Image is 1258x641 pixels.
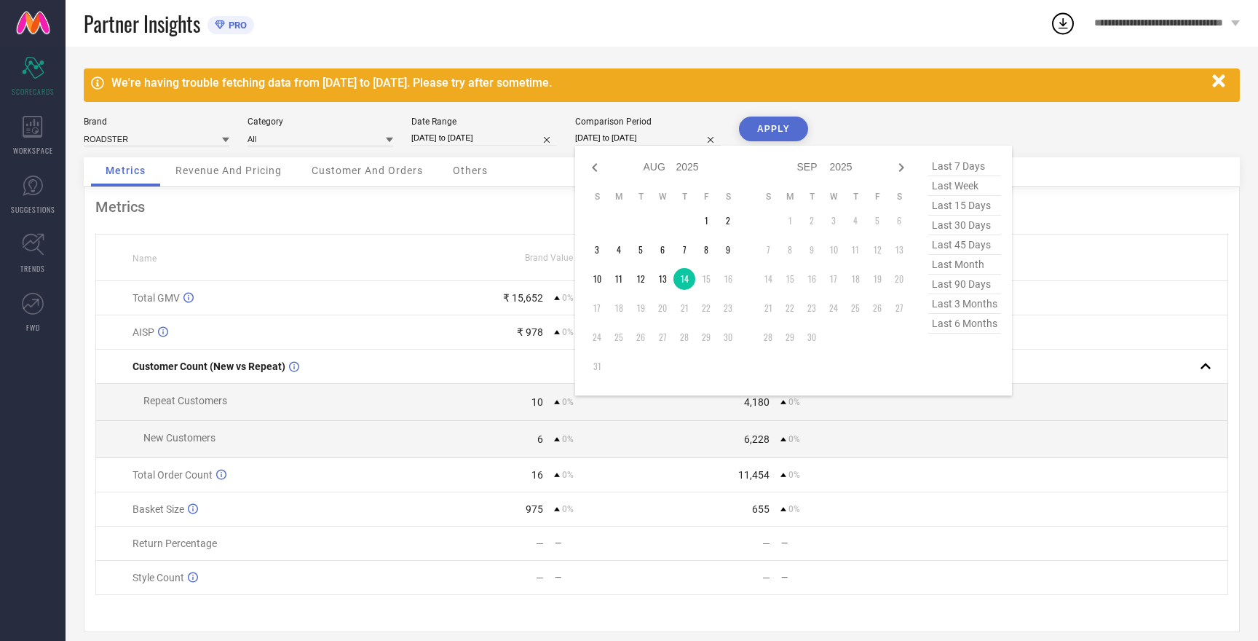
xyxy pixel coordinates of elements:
[928,157,1001,176] span: last 7 days
[608,326,630,348] td: Mon Aug 25 2025
[586,159,604,176] div: Previous month
[866,268,888,290] td: Fri Sep 19 2025
[928,176,1001,196] span: last week
[844,191,866,202] th: Thursday
[866,210,888,232] td: Fri Sep 05 2025
[757,297,779,319] td: Sun Sep 21 2025
[608,297,630,319] td: Mon Aug 18 2025
[673,239,695,261] td: Thu Aug 07 2025
[788,434,800,444] span: 0%
[788,504,800,514] span: 0%
[752,503,770,515] div: 655
[762,538,770,549] div: —
[779,239,801,261] td: Mon Sep 08 2025
[11,204,55,215] span: SUGGESTIONS
[12,86,55,97] span: SCORECARDS
[695,297,717,319] td: Fri Aug 22 2025
[888,210,910,232] td: Sat Sep 06 2025
[823,191,844,202] th: Wednesday
[453,165,488,176] span: Others
[652,268,673,290] td: Wed Aug 13 2025
[695,239,717,261] td: Fri Aug 08 2025
[844,268,866,290] td: Thu Sep 18 2025
[132,326,154,338] span: AISP
[717,191,739,202] th: Saturday
[844,210,866,232] td: Thu Sep 04 2025
[788,397,800,407] span: 0%
[717,210,739,232] td: Sat Aug 02 2025
[779,326,801,348] td: Mon Sep 29 2025
[630,239,652,261] td: Tue Aug 05 2025
[562,397,574,407] span: 0%
[673,297,695,319] td: Thu Aug 21 2025
[586,355,608,377] td: Sun Aug 31 2025
[779,297,801,319] td: Mon Sep 22 2025
[801,191,823,202] th: Tuesday
[562,327,574,337] span: 0%
[132,253,157,264] span: Name
[225,20,247,31] span: PRO
[536,572,544,583] div: —
[673,326,695,348] td: Thu Aug 28 2025
[586,239,608,261] td: Sun Aug 03 2025
[517,326,543,338] div: ₹ 978
[781,538,887,548] div: —
[575,117,721,127] div: Comparison Period
[536,538,544,549] div: —
[652,191,673,202] th: Wednesday
[555,573,661,583] div: —
[801,210,823,232] td: Tue Sep 02 2025
[844,297,866,319] td: Thu Sep 25 2025
[95,198,1228,216] div: Metrics
[757,239,779,261] td: Sun Sep 07 2025
[823,297,844,319] td: Wed Sep 24 2025
[586,326,608,348] td: Sun Aug 24 2025
[801,268,823,290] td: Tue Sep 16 2025
[132,538,217,549] span: Return Percentage
[717,239,739,261] td: Sat Aug 09 2025
[132,361,285,372] span: Customer Count (New vs Repeat)
[26,322,40,333] span: FWD
[175,165,282,176] span: Revenue And Pricing
[695,210,717,232] td: Fri Aug 01 2025
[525,253,573,263] span: Brand Value
[801,239,823,261] td: Tue Sep 09 2025
[673,191,695,202] th: Thursday
[866,239,888,261] td: Fri Sep 12 2025
[757,191,779,202] th: Sunday
[717,268,739,290] td: Sat Aug 16 2025
[779,210,801,232] td: Mon Sep 01 2025
[652,326,673,348] td: Wed Aug 27 2025
[928,235,1001,255] span: last 45 days
[695,326,717,348] td: Fri Aug 29 2025
[652,239,673,261] td: Wed Aug 06 2025
[630,326,652,348] td: Tue Aug 26 2025
[893,159,910,176] div: Next month
[132,469,213,481] span: Total Order Count
[738,469,770,481] div: 11,454
[844,239,866,261] td: Thu Sep 11 2025
[132,503,184,515] span: Basket Size
[586,268,608,290] td: Sun Aug 10 2025
[779,191,801,202] th: Monday
[928,216,1001,235] span: last 30 days
[673,268,695,290] td: Thu Aug 14 2025
[823,268,844,290] td: Wed Sep 17 2025
[717,297,739,319] td: Sat Aug 23 2025
[630,191,652,202] th: Tuesday
[630,297,652,319] td: Tue Aug 19 2025
[888,239,910,261] td: Sat Sep 13 2025
[801,297,823,319] td: Tue Sep 23 2025
[84,117,229,127] div: Brand
[928,196,1001,216] span: last 15 days
[608,191,630,202] th: Monday
[823,239,844,261] td: Wed Sep 10 2025
[608,239,630,261] td: Mon Aug 04 2025
[312,165,423,176] span: Customer And Orders
[695,268,717,290] td: Fri Aug 15 2025
[13,145,53,156] span: WORKSPACE
[695,191,717,202] th: Friday
[586,297,608,319] td: Sun Aug 17 2025
[781,573,887,583] div: —
[788,470,800,480] span: 0%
